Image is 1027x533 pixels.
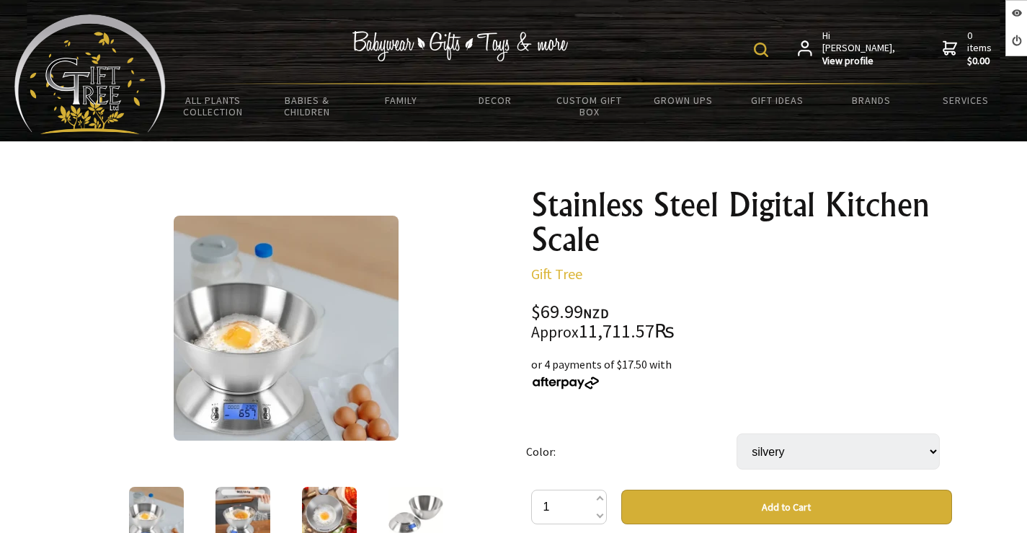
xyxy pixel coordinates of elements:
[583,305,609,322] span: NZD
[822,30,897,68] span: Hi [PERSON_NAME],
[531,188,952,257] h1: Stainless Steel Digital Kitchen Scale
[166,85,260,127] a: All Plants Collection
[822,55,897,68] strong: View profile
[354,85,448,115] a: Family
[14,14,166,134] img: Babyware - Gifts - Toys and more...
[531,303,952,341] div: $69.99 11,711.57₨
[531,376,600,389] img: Afterpay
[967,29,995,68] span: 0 items
[526,413,737,490] td: Color:
[824,85,919,115] a: Brands
[531,356,952,390] div: or 4 payments of $17.50 with
[352,31,568,61] img: Babywear - Gifts - Toys & more
[730,85,824,115] a: Gift Ideas
[943,30,995,68] a: 0 items$0.00
[531,322,579,342] small: Approx
[798,30,897,68] a: Hi [PERSON_NAME],View profile
[260,85,355,127] a: Babies & Children
[542,85,636,127] a: Custom Gift Box
[531,265,582,283] a: Gift Tree
[174,216,399,441] img: Stainless Steel Digital Kitchen Scale
[448,85,543,115] a: Decor
[754,43,768,57] img: product search
[621,490,952,524] button: Add to Cart
[919,85,1013,115] a: Services
[636,85,731,115] a: Grown Ups
[967,55,995,68] strong: $0.00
